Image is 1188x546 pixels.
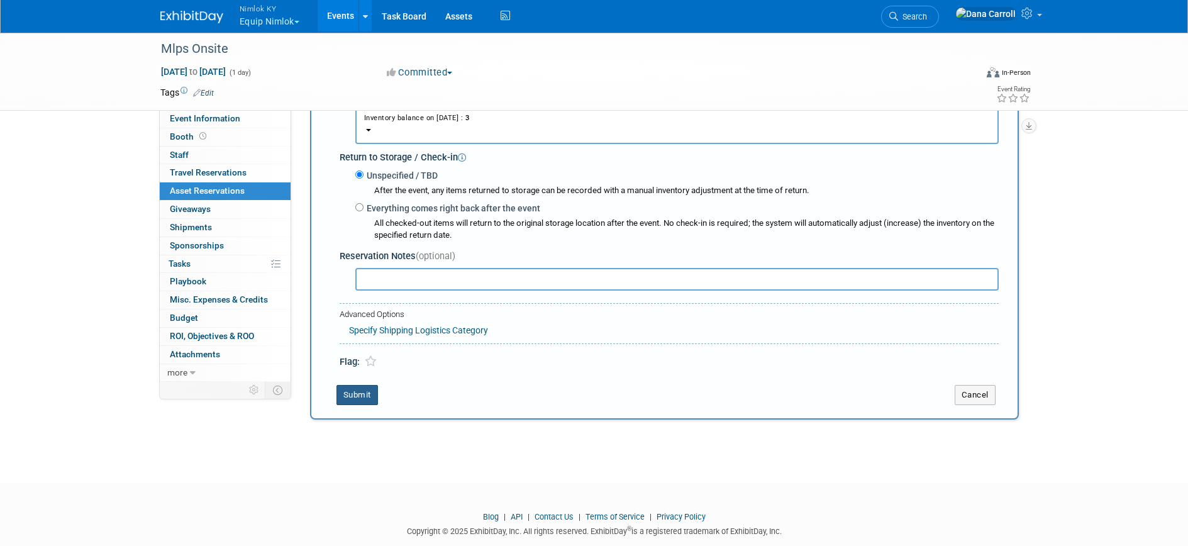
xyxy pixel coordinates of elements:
a: Sponsorships [160,237,291,255]
td: Tags [160,86,214,99]
span: Budget [170,313,198,323]
span: to [187,67,199,77]
div: Event Rating [996,86,1030,92]
span: Tasks [169,259,191,269]
span: (optional) [416,250,455,262]
span: Sponsorships [170,240,224,250]
span: Event Information [170,113,240,123]
span: Shipments [170,222,212,232]
a: Misc. Expenses & Credits [160,291,291,309]
span: (1 day) [228,69,251,77]
a: Search [881,6,939,28]
span: Nimlok KY [240,2,299,15]
span: | [575,512,584,521]
span: WAREHOUSE [364,100,990,123]
button: Submit [336,385,378,405]
td: Toggle Event Tabs [265,382,291,398]
span: | [525,512,533,521]
span: Search [898,12,927,21]
a: Edit [193,89,214,97]
button: WAREHOUSE[GEOGRAPHIC_DATA], [GEOGRAPHIC_DATA]Inventory balance on [DATE] :3 [355,91,999,144]
a: Shipments [160,219,291,237]
span: [DATE] [DATE] [160,66,226,77]
span: Attachments [170,349,220,359]
span: ROI, Objectives & ROO [170,331,254,341]
span: Booth [170,131,209,142]
div: Event Format [902,65,1031,84]
div: Inventory balance on [DATE] : [364,111,990,123]
span: 3 [463,114,470,122]
a: Attachments [160,346,291,364]
a: Contact Us [535,512,574,521]
span: | [647,512,655,521]
label: Everything comes right back after the event [364,202,540,214]
img: ExhibitDay [160,11,223,23]
label: Unspecified / TBD [364,169,438,182]
img: Dana Carroll [955,7,1016,21]
a: Travel Reservations [160,164,291,182]
sup: ® [627,525,631,532]
div: Return to Storage / Check-in [340,147,999,164]
a: Privacy Policy [657,512,706,521]
span: Giveaways [170,204,211,214]
span: Misc. Expenses & Credits [170,294,268,304]
div: Mlps Onsite [157,38,957,60]
a: Budget [160,309,291,327]
a: Playbook [160,273,291,291]
td: Personalize Event Tab Strip [243,382,265,398]
div: In-Person [1001,68,1031,77]
button: Cancel [955,385,996,405]
img: Format-Inperson.png [987,67,999,77]
span: | [501,512,509,521]
span: Playbook [170,276,206,286]
a: Blog [483,512,499,521]
a: API [511,512,523,521]
a: Staff [160,147,291,164]
span: Asset Reservations [170,186,245,196]
div: Advanced Options [340,309,999,321]
button: Committed [382,66,457,79]
span: Staff [170,150,189,160]
a: Asset Reservations [160,182,291,200]
a: more [160,364,291,382]
span: Flag: [340,356,360,367]
a: ROI, Objectives & ROO [160,328,291,345]
a: Tasks [160,255,291,273]
div: After the event, any items returned to storage can be recorded with a manual inventory adjustment... [355,182,999,197]
span: more [167,367,187,377]
div: All checked-out items will return to the original storage location after the event. No check-in i... [374,218,999,242]
a: Booth [160,128,291,146]
span: Booth not reserved yet [197,131,209,141]
a: Terms of Service [586,512,645,521]
div: Reservation Notes [340,250,999,263]
span: Travel Reservations [170,167,247,177]
a: Giveaways [160,201,291,218]
a: Event Information [160,110,291,128]
a: Specify Shipping Logistics Category [349,325,488,335]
